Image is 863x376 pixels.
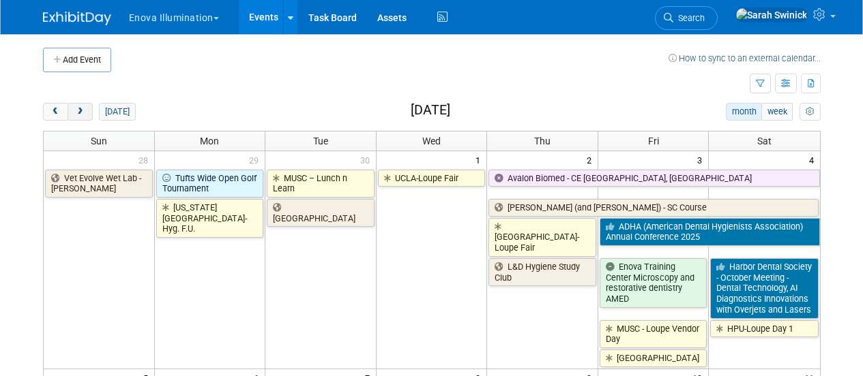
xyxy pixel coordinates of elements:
[411,103,450,118] h2: [DATE]
[710,320,818,338] a: HPU-Loupe Day 1
[808,151,820,168] span: 4
[422,136,441,146] span: Wed
[43,103,68,121] button: prev
[488,258,596,286] a: L&D Hygiene Study Club
[673,13,705,23] span: Search
[43,12,111,25] img: ExhibitDay
[710,258,818,319] a: Harbor Dental Society - October Meeting - Dental Technology, AI Diagnostics Innovations with Over...
[757,136,772,146] span: Sat
[378,170,486,187] a: UCLA-Loupe Fair
[137,151,154,168] span: 28
[600,258,707,308] a: Enova Training Center Microscopy and restorative dentistry AMED
[600,218,820,246] a: ADHA (American Dental Hygienists Association) Annual Conference 2025
[669,53,821,63] a: How to sync to an external calendar...
[600,320,707,348] a: MUSC - Loupe Vendor Day
[488,218,596,257] a: [GEOGRAPHIC_DATA]-Loupe Fair
[200,136,219,146] span: Mon
[68,103,93,121] button: next
[267,170,375,198] a: MUSC – Lunch n Learn
[45,170,153,198] a: Vet Evolve Wet Lab - [PERSON_NAME]
[359,151,376,168] span: 30
[648,136,659,146] span: Fri
[248,151,265,168] span: 29
[156,199,264,238] a: [US_STATE][GEOGRAPHIC_DATA]-Hyg. F.U.
[91,136,107,146] span: Sun
[600,349,707,367] a: [GEOGRAPHIC_DATA]
[313,136,328,146] span: Tue
[488,199,818,217] a: [PERSON_NAME] (and [PERSON_NAME]) - SC Course
[655,6,718,30] a: Search
[761,103,793,121] button: week
[585,151,598,168] span: 2
[99,103,135,121] button: [DATE]
[806,108,815,116] i: Personalize Calendar
[800,103,820,121] button: myCustomButton
[43,48,111,72] button: Add Event
[474,151,486,168] span: 1
[488,170,819,187] a: Avalon Biomed - CE [GEOGRAPHIC_DATA], [GEOGRAPHIC_DATA]
[735,7,808,22] img: Sarah Swinick
[267,199,375,227] a: [GEOGRAPHIC_DATA]
[696,151,708,168] span: 3
[156,170,264,198] a: Tufts Wide Open Golf Tournament
[726,103,762,121] button: month
[534,136,551,146] span: Thu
